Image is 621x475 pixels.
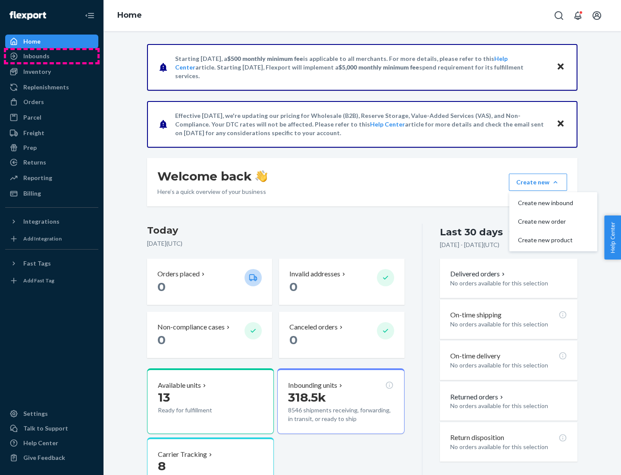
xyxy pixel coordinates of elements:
[518,237,573,243] span: Create new product
[255,170,267,182] img: hand-wave emoji
[157,332,166,347] span: 0
[23,277,54,284] div: Add Fast Tag
[569,7,586,24] button: Open notifications
[288,406,393,423] p: 8546 shipments receiving, forwarding, in transit, or ready to ship
[117,10,142,20] a: Home
[5,436,98,450] a: Help Center
[175,111,548,137] p: Effective [DATE], we're updating our pricing for Wholesale (B2B), Reserve Storage, Value-Added Se...
[23,189,41,198] div: Billing
[5,111,98,124] a: Parcel
[158,380,201,390] p: Available units
[157,168,267,184] h1: Welcome back
[511,212,596,231] button: Create new order
[5,141,98,155] a: Prep
[23,37,41,46] div: Home
[288,380,337,390] p: Inbounding units
[23,158,46,167] div: Returns
[450,433,504,443] p: Return disposition
[147,224,405,237] h3: Today
[23,67,51,76] div: Inventory
[450,279,567,288] p: No orders available for this selection
[289,332,298,347] span: 0
[289,322,338,332] p: Canceled orders
[5,187,98,200] a: Billing
[23,409,48,418] div: Settings
[511,231,596,250] button: Create new product
[555,61,566,73] button: Close
[450,361,567,370] p: No orders available for this selection
[5,49,98,63] a: Inbounds
[518,218,573,225] span: Create new order
[23,113,41,122] div: Parcel
[175,54,548,80] p: Starting [DATE], a is applicable to all merchants. For more details, please refer to this article...
[5,215,98,228] button: Integrations
[5,80,98,94] a: Replenishments
[147,239,405,248] p: [DATE] ( UTC )
[23,174,52,182] div: Reporting
[288,390,326,405] span: 318.5k
[158,459,166,473] span: 8
[289,279,298,294] span: 0
[5,451,98,465] button: Give Feedback
[23,424,68,433] div: Talk to Support
[450,310,502,320] p: On-time shipping
[5,65,98,79] a: Inventory
[440,241,499,249] p: [DATE] - [DATE] ( UTC )
[5,407,98,421] a: Settings
[604,215,621,260] button: Help Center
[81,7,98,24] button: Close Navigation
[339,63,419,71] span: $5,000 monthly minimum fee
[5,171,98,185] a: Reporting
[157,322,225,332] p: Non-compliance cases
[9,11,46,20] img: Flexport logo
[511,194,596,212] button: Create new inbound
[5,421,98,435] a: Talk to Support
[588,7,605,24] button: Open account menu
[23,143,37,152] div: Prep
[450,392,505,402] button: Returned orders
[23,217,60,226] div: Integrations
[5,126,98,140] a: Freight
[23,98,44,106] div: Orders
[147,259,272,305] button: Orders placed 0
[5,274,98,288] a: Add Fast Tag
[5,256,98,270] button: Fast Tags
[450,351,500,361] p: On-time delivery
[158,390,170,405] span: 13
[23,52,50,60] div: Inbounds
[279,312,404,358] button: Canceled orders 0
[450,402,567,410] p: No orders available for this selection
[450,443,567,451] p: No orders available for this selection
[370,120,405,128] a: Help Center
[23,453,65,462] div: Give Feedback
[110,3,149,28] ol: breadcrumbs
[5,155,98,169] a: Returns
[23,83,69,92] div: Replenishments
[23,235,62,242] div: Add Integration
[518,200,573,206] span: Create new inbound
[147,312,272,358] button: Non-compliance cases 0
[509,174,567,191] button: Create newCreate new inboundCreate new orderCreate new product
[450,269,507,279] button: Delivered orders
[5,95,98,109] a: Orders
[279,259,404,305] button: Invalid addresses 0
[157,279,166,294] span: 0
[157,187,267,196] p: Here’s a quick overview of your business
[147,368,274,434] button: Available units13Ready for fulfillment
[157,269,200,279] p: Orders placed
[227,55,303,62] span: $500 monthly minimum fee
[158,450,207,459] p: Carrier Tracking
[550,7,568,24] button: Open Search Box
[5,35,98,48] a: Home
[555,118,566,130] button: Close
[5,232,98,246] a: Add Integration
[23,259,51,268] div: Fast Tags
[277,368,404,434] button: Inbounding units318.5k8546 shipments receiving, forwarding, in transit, or ready to ship
[23,129,44,137] div: Freight
[289,269,340,279] p: Invalid addresses
[158,406,238,415] p: Ready for fulfillment
[440,225,503,239] div: Last 30 days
